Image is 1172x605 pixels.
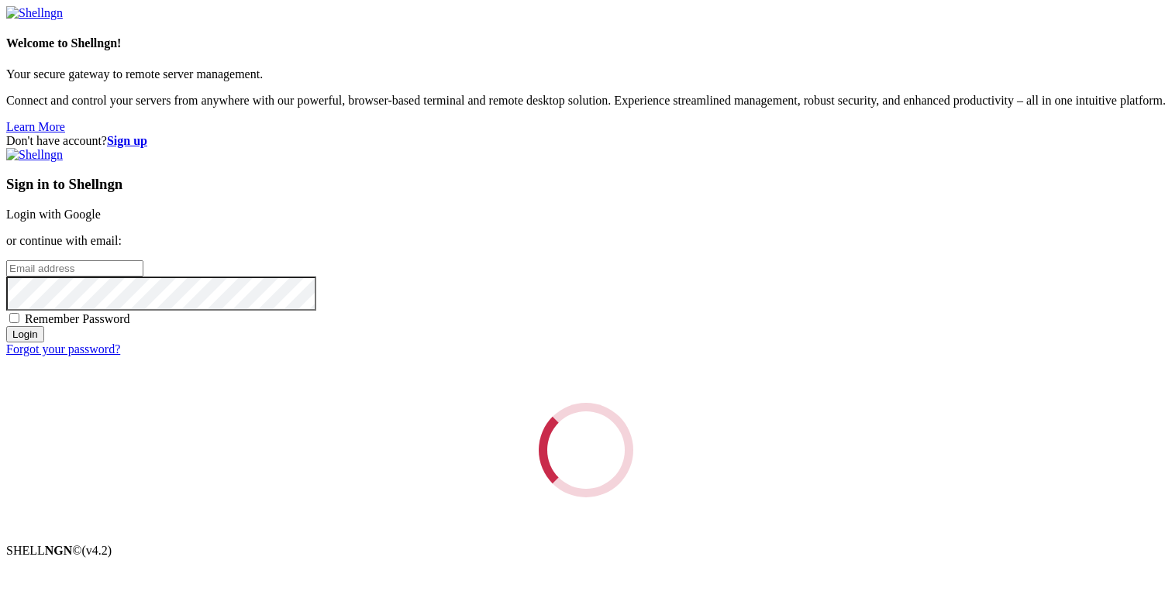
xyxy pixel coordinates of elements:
[6,67,1166,81] p: Your secure gateway to remote server management.
[6,326,44,342] input: Login
[9,313,19,323] input: Remember Password
[6,120,65,133] a: Learn More
[527,391,644,508] div: Loading...
[6,176,1166,193] h3: Sign in to Shellngn
[6,36,1166,50] h4: Welcome to Shellngn!
[6,260,143,277] input: Email address
[6,234,1166,248] p: or continue with email:
[6,544,112,557] span: SHELL ©
[6,6,63,20] img: Shellngn
[6,134,1166,148] div: Don't have account?
[6,148,63,162] img: Shellngn
[45,544,73,557] b: NGN
[6,94,1166,108] p: Connect and control your servers from anywhere with our powerful, browser-based terminal and remo...
[25,312,130,325] span: Remember Password
[82,544,112,557] span: 4.2.0
[6,208,101,221] a: Login with Google
[107,134,147,147] a: Sign up
[6,342,120,356] a: Forgot your password?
